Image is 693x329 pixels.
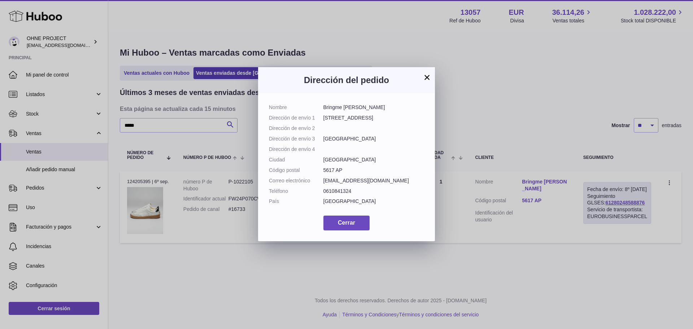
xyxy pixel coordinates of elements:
[269,74,424,86] h3: Dirección del pedido
[323,135,424,142] dd: [GEOGRAPHIC_DATA]
[323,177,424,184] dd: [EMAIL_ADDRESS][DOMAIN_NAME]
[323,198,424,205] dd: [GEOGRAPHIC_DATA]
[269,135,323,142] dt: Dirección de envío 3
[269,104,323,111] dt: Nombre
[323,188,424,195] dd: 0610841324
[269,146,323,153] dt: Dirección de envío 4
[269,177,323,184] dt: Correo electrónico
[323,156,424,163] dd: [GEOGRAPHIC_DATA]
[269,198,323,205] dt: País
[269,114,323,121] dt: Dirección de envío 1
[423,73,431,82] button: ×
[338,220,355,226] span: Cerrar
[323,167,424,174] dd: 5617 AP
[269,156,323,163] dt: Ciudad
[269,167,323,174] dt: Código postal
[269,188,323,195] dt: Teléfono
[269,125,323,132] dt: Dirección de envío 2
[323,216,370,230] button: Cerrar
[323,104,424,111] dd: Bringme [PERSON_NAME]
[323,114,424,121] dd: [STREET_ADDRESS]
